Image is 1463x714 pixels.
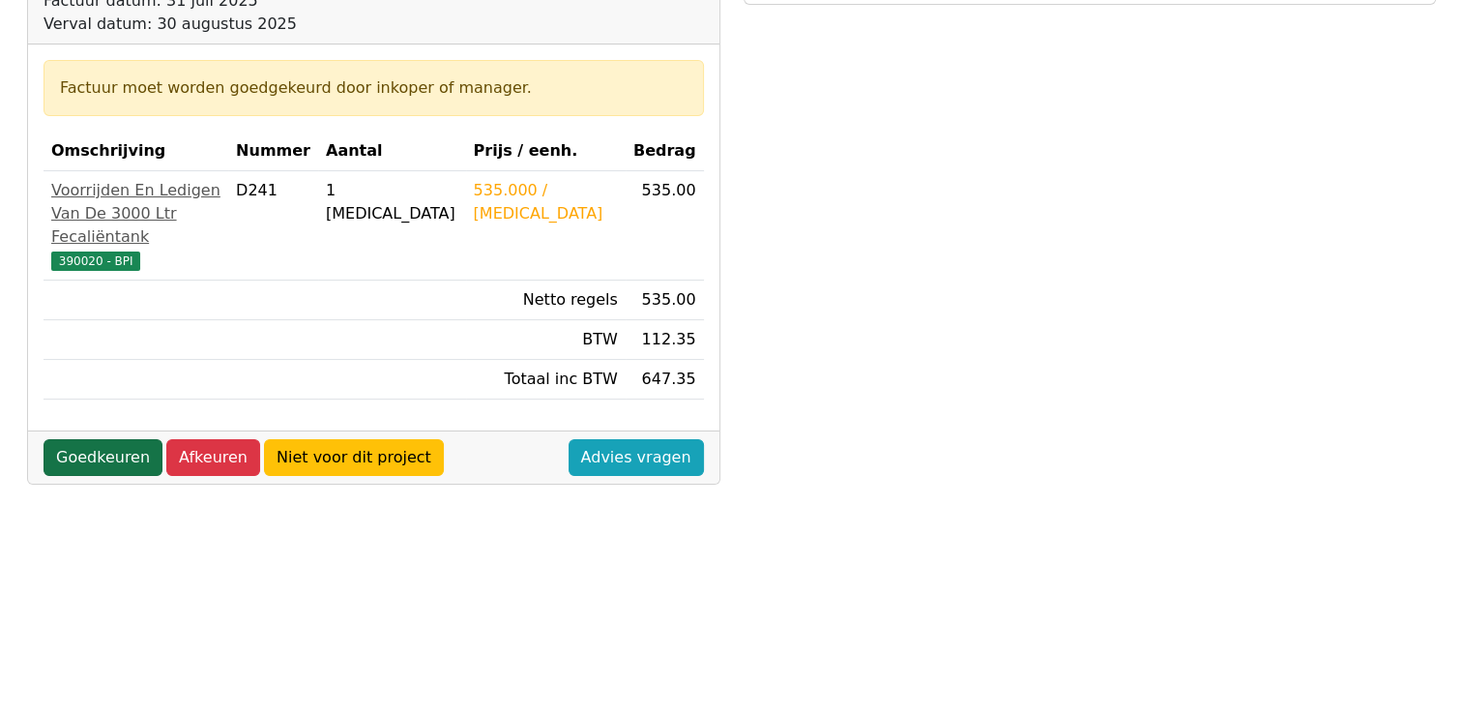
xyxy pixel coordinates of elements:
[44,13,430,36] div: Verval datum: 30 augustus 2025
[60,76,688,100] div: Factuur moet worden goedgekeurd door inkoper of manager.
[466,281,626,320] td: Netto regels
[626,171,704,281] td: 535.00
[51,179,220,272] a: Voorrijden En Ledigen Van De 3000 Ltr Fecaliëntank390020 - BPI
[466,360,626,400] td: Totaal inc BTW
[626,360,704,400] td: 647.35
[626,320,704,360] td: 112.35
[626,132,704,171] th: Bedrag
[466,132,626,171] th: Prijs / eenh.
[474,179,618,225] div: 535.000 / [MEDICAL_DATA]
[228,171,318,281] td: D241
[51,252,140,271] span: 390020 - BPI
[626,281,704,320] td: 535.00
[166,439,260,476] a: Afkeuren
[326,179,458,225] div: 1 [MEDICAL_DATA]
[51,179,220,249] div: Voorrijden En Ledigen Van De 3000 Ltr Fecaliëntank
[228,132,318,171] th: Nummer
[44,132,228,171] th: Omschrijving
[466,320,626,360] td: BTW
[318,132,466,171] th: Aantal
[569,439,704,476] a: Advies vragen
[264,439,444,476] a: Niet voor dit project
[44,439,162,476] a: Goedkeuren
